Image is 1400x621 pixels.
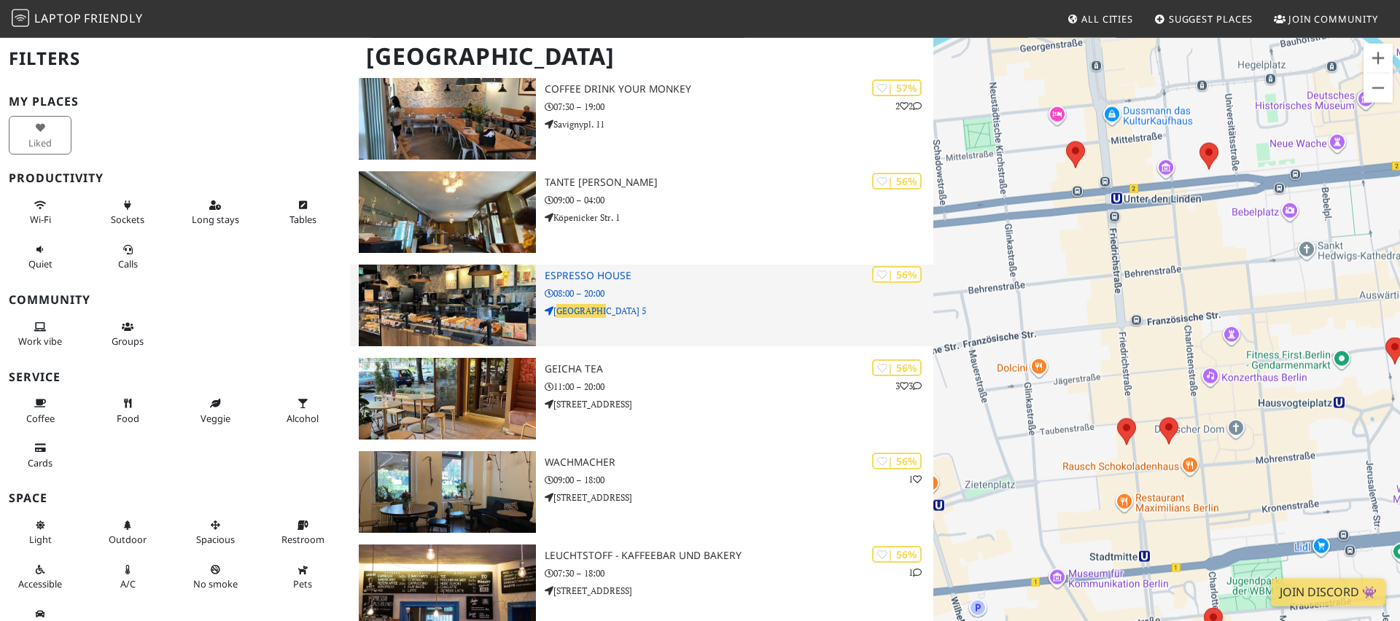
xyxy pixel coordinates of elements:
span: Accessible [18,577,62,590]
div: | 56% [872,453,922,469]
span: Video/audio calls [118,257,138,270]
div: | 56% [872,173,922,190]
span: Natural light [29,533,52,546]
img: LaptopFriendly [12,9,29,27]
button: A/C [96,558,159,596]
h3: leuchtstoff - Kaffeebar und Bakery [545,550,933,562]
p: [GEOGRAPHIC_DATA] 5 [545,304,933,318]
button: Cards [9,436,71,474]
p: 1 [909,566,922,579]
img: Wachmacher [359,451,536,533]
p: 09:00 – 04:00 [545,193,933,207]
a: Tante Emma | 56% Tante [PERSON_NAME] 09:00 – 04:00 Köpenicker Str. 1 [350,171,933,253]
span: All Cities [1081,12,1133,26]
span: Smoke free [193,577,238,590]
button: Outdoor [96,513,159,552]
a: Geicha Tea | 56% 33 Geicha Tea 11:00 – 20:00 [STREET_ADDRESS] [350,358,933,440]
button: Accessible [9,558,71,596]
button: Restroom [271,513,334,552]
p: 07:30 – 18:00 [545,566,933,580]
p: Köpenicker Str. 1 [545,211,933,224]
span: Work-friendly tables [289,213,316,226]
span: Join Community [1288,12,1378,26]
p: [STREET_ADDRESS] [545,491,933,504]
span: Outdoor area [109,533,147,546]
span: Pet friendly [293,577,312,590]
button: No smoke [184,558,246,596]
h3: Productivity [9,171,341,185]
button: Long stays [184,193,246,232]
a: Suggest Places [1148,6,1259,32]
button: Work vibe [9,315,71,354]
img: Geicha Tea [359,358,536,440]
span: Friendly [84,10,142,26]
button: Verkleinern [1364,74,1393,103]
button: Quiet [9,238,71,276]
p: 09:00 – 18:00 [545,473,933,487]
span: Suggest Places [1169,12,1253,26]
span: Quiet [28,257,52,270]
p: 3 3 [895,379,922,393]
p: Savignypl. 11 [545,117,933,131]
a: Join Community [1268,6,1384,32]
a: LaptopFriendly LaptopFriendly [12,7,143,32]
h3: Wachmacher [545,456,933,469]
span: Veggie [201,412,230,425]
button: Alcohol [271,391,334,430]
button: Groups [96,315,159,354]
h3: Geicha Tea [545,363,933,375]
img: Espresso House [359,265,536,346]
p: 11:00 – 20:00 [545,380,933,394]
span: People working [18,335,62,348]
span: Credit cards [28,456,52,469]
span: Long stays [192,213,239,226]
h3: My Places [9,95,341,109]
button: Pets [271,558,334,596]
img: Coffee Drink Your Monkey [359,78,536,160]
span: Food [117,412,139,425]
button: Calls [96,238,159,276]
span: Alcohol [287,412,319,425]
p: 08:00 – 20:00 [545,286,933,300]
button: Coffee [9,391,71,430]
a: Wachmacher | 56% 1 Wachmacher 09:00 – 18:00 [STREET_ADDRESS] [350,451,933,533]
div: | 56% [872,359,922,376]
button: Wi-Fi [9,193,71,232]
h3: Community [9,293,341,307]
p: 1 [909,472,922,486]
button: Vergrößern [1364,44,1393,73]
a: Espresso House | 56% Espresso House 08:00 – 20:00 [GEOGRAPHIC_DATA] 5 [350,265,933,346]
h3: Space [9,491,341,505]
p: 2 2 [895,99,922,113]
p: [STREET_ADDRESS] [545,584,933,598]
p: [STREET_ADDRESS] [545,397,933,411]
a: Coffee Drink Your Monkey | 57% 22 Coffee Drink Your Monkey 07:30 – 19:00 Savignypl. 11 [350,78,933,160]
h1: [GEOGRAPHIC_DATA] [354,36,930,77]
span: Spacious [196,533,235,546]
h3: Tante [PERSON_NAME] [545,176,933,189]
a: Join Discord 👾 [1271,579,1385,606]
span: Group tables [112,335,144,348]
button: Light [9,513,71,552]
p: 07:30 – 19:00 [545,100,933,114]
div: | 56% [872,546,922,563]
button: Sockets [96,193,159,232]
div: | 56% [872,266,922,283]
span: Stable Wi-Fi [30,213,51,226]
img: Tante Emma [359,171,536,253]
h2: Filters [9,36,341,81]
span: Laptop [34,10,82,26]
span: Air conditioned [120,577,136,590]
button: Spacious [184,513,246,552]
span: Coffee [26,412,55,425]
h3: Espresso House [545,270,933,282]
span: Restroom [281,533,324,546]
h3: Service [9,370,341,384]
button: Tables [271,193,334,232]
button: Veggie [184,391,246,430]
button: Food [96,391,159,430]
a: All Cities [1061,6,1139,32]
span: Power sockets [111,213,144,226]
